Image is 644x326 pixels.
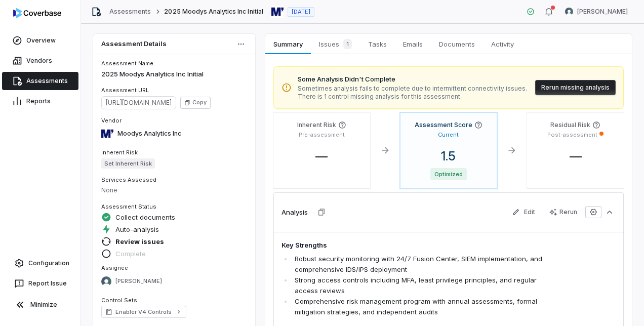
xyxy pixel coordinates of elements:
li: Robust security monitoring with 24/7 Fusion Center, SIEM implementation, and comprehensive IDS/IP... [292,254,549,275]
button: Rerun missing analysis [535,80,616,95]
a: Overview [2,31,78,50]
h4: Key Strengths [281,240,549,251]
span: None [101,186,117,194]
a: Configuration [4,254,76,272]
button: Edit [506,205,541,220]
span: Summary [269,37,306,51]
span: Issues [315,37,356,51]
span: Activity [487,37,518,51]
span: [PERSON_NAME] [577,8,628,16]
span: Vendor [101,117,122,124]
span: 1.5 [433,149,464,164]
span: Tasks [364,37,391,51]
button: Report Issue [4,274,76,293]
span: 1 [343,39,352,49]
p: Post-assessment [547,131,597,139]
div: Rerun [549,208,577,216]
a: Assessments [2,72,78,90]
h4: Inherent Risk [297,121,336,129]
a: Vendors [2,52,78,70]
button: Minimize [4,295,76,315]
span: Complete [115,249,146,258]
span: Assessment Status [101,203,156,210]
p: Pre-assessment [299,131,345,139]
span: Inherent Risk [101,149,138,156]
span: [DATE] [292,8,310,16]
span: Services Assessed [101,176,156,183]
img: Sean Wozniak avatar [565,8,573,16]
img: logo-D7KZi-bG.svg [13,8,61,18]
li: Comprehensive risk management program with annual assessments, formal mitigation strategies, and ... [292,296,549,317]
span: There is 1 control missing analysis for this assessment. [298,93,527,101]
h3: Analysis [281,208,308,217]
a: Assessments [109,8,151,16]
span: Sometimes analysis fails to complete due to intermittent connectivity issues. [298,85,527,93]
p: Current [438,131,459,139]
span: Collect documents [115,213,175,222]
span: Some Analysis Didn't Complete [298,74,527,85]
span: — [561,149,590,164]
span: Emails [399,37,427,51]
span: Documents [435,37,479,51]
button: https://moodys.com/Moodys Analytics Inc [98,123,184,144]
p: 2025 Moodys Analytics Inc Initial [101,69,247,79]
span: Auto-analysis [115,225,159,234]
button: Rerun [543,205,583,220]
span: Assessment URL [101,87,149,94]
h4: Residual Risk [550,121,590,129]
span: Review issues [115,237,164,246]
a: Reports [2,92,78,110]
span: Control Sets [101,297,137,304]
h4: Assessment Score [415,121,472,129]
span: Enabler V4 Controls [115,308,172,316]
a: Enabler V4 Controls [101,306,186,318]
button: Copy [180,97,211,109]
span: Assessment Details [101,40,167,47]
span: Moodys Analytics Inc [117,130,181,138]
span: Assessment Name [101,60,153,67]
span: 2025 Moodys Analytics Inc Initial [164,8,263,16]
span: Set Inherent Risk [101,158,155,169]
span: Assignee [101,264,128,271]
li: Strong access controls including MFA, least privilege principles, and regular access reviews [292,275,549,296]
span: Optimized [430,168,467,180]
span: — [307,149,336,164]
button: Sean Wozniak avatar[PERSON_NAME] [559,4,634,19]
span: https://dashboard.coverbase.app/assessments/cbqsrw_2f4b71addaf14b2aad687469ee2ef3e6 [101,96,176,109]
